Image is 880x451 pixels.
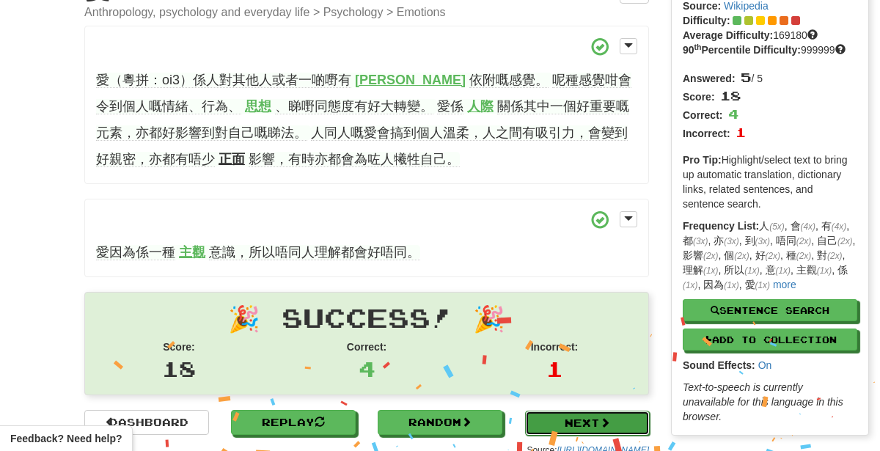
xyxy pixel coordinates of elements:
[219,152,245,166] strong: 正面
[84,7,649,18] small: Anthropology, psychology and everyday life > Psychology > Emotions
[827,251,842,261] em: (2x)
[755,236,770,246] em: (3x)
[683,28,857,43] div: 169180
[837,236,852,246] em: (2x)
[355,73,466,87] strong: [PERSON_NAME]
[467,99,494,114] strong: 人際
[96,73,351,88] span: 愛（粵拼：oi3）係人對其他人或者一啲嘢有
[776,265,791,276] em: (1x)
[683,220,759,232] strong: Frequency List:
[728,106,738,122] span: 4
[724,280,738,290] em: (1x)
[683,15,730,26] strong: Difficulty:
[683,44,801,56] strong: 90 Percentile Difficulty:
[758,359,772,371] a: On
[683,299,857,321] button: Sentence Search
[96,73,631,114] span: 呢種感覺咁會令到個人嘅情緒、行為、
[96,245,175,260] span: 愛因為係一種
[736,124,746,140] span: 1
[231,410,356,435] a: Replay
[683,153,857,211] p: Highlight/select text to bring up automatic translation, dictionary links, related sentences, and...
[694,43,702,51] sup: th
[245,99,271,114] strong: 思想
[720,87,741,103] span: 18
[96,125,628,167] span: 人同人嘅愛會搞到個人溫柔，人之間有吸引力，會變到好親密，亦都有唔少
[683,329,857,351] button: Add to Collection
[531,341,579,353] strong: Incorrect:
[683,154,722,166] strong: Pro Tip:
[683,29,773,41] strong: Average Difficulty:
[683,73,736,84] strong: Answered:
[209,245,420,260] span: 意識，所以唔同人理解都會好唔同。
[10,431,122,446] span: Open feedback widget
[275,99,433,114] span: 、睇嘢同態度有好大轉變。
[683,359,755,371] strong: Sound Effects:
[683,91,715,103] strong: Score:
[683,68,857,87] div: / 5
[525,411,650,436] a: Next
[755,280,770,290] em: (1x)
[96,354,262,384] div: 18
[437,99,463,114] span: 愛係
[769,221,784,232] em: (5x)
[84,410,209,435] a: Dashboard
[683,280,697,290] em: (1x)
[724,236,738,246] em: (3x)
[249,152,460,167] span: 影響，有時亦都會為咗人犧牲自己。
[734,251,749,261] em: (2x)
[378,410,502,435] a: Random
[703,251,718,261] em: (2x)
[683,109,722,121] strong: Correct:
[801,221,815,232] em: (4x)
[741,69,751,85] span: 5
[817,265,832,276] em: (1x)
[766,251,780,261] em: (2x)
[693,236,708,246] em: (3x)
[347,341,386,353] strong: Correct:
[683,43,857,57] div: 999999
[683,381,843,422] em: Text-to-speech is currently unavailable for this language in this browser.
[96,304,637,332] h1: 🎉 Success! 🎉
[683,128,730,139] strong: Incorrect:
[683,219,857,292] p: 人 , 會 , 有 , 都 , 亦 , 到 , 唔同 , 自己 , 影響 , 個 , 好 , 種 , 對 , 理解 , 所以 , 意 , 主觀 , 係 , 因為 , 愛
[284,354,450,384] div: 4
[179,245,205,260] strong: 主觀
[773,279,796,290] a: more
[163,341,195,353] strong: Score:
[703,265,718,276] em: (1x)
[472,354,637,384] div: 1
[469,73,549,88] span: 依附嘅感覺。
[796,236,811,246] em: (2x)
[96,99,629,141] span: 關係其中一個好重要嘅元素，亦都好影響到對自己嘅睇法。
[744,265,759,276] em: (1x)
[832,221,846,232] em: (4x)
[796,251,811,261] em: (2x)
